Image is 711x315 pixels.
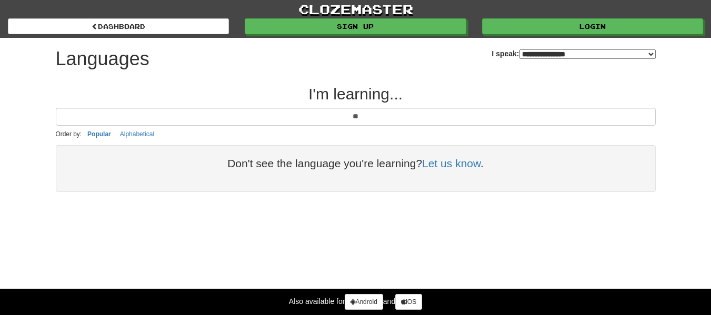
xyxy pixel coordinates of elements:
h2: I'm learning... [56,85,656,103]
a: Login [482,18,703,34]
div: Don't see the language you're learning? . [66,156,645,171]
small: Order by: [56,130,82,138]
a: Sign up [245,18,466,34]
label: I speak: [492,48,655,59]
a: Android [345,294,383,310]
a: iOS [395,294,422,310]
select: I speak: [519,49,656,59]
a: Let us know [422,157,480,169]
button: Popular [84,128,114,140]
a: dashboard [8,18,229,34]
h1: Languages [56,48,149,69]
button: Alphabetical [117,128,157,140]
